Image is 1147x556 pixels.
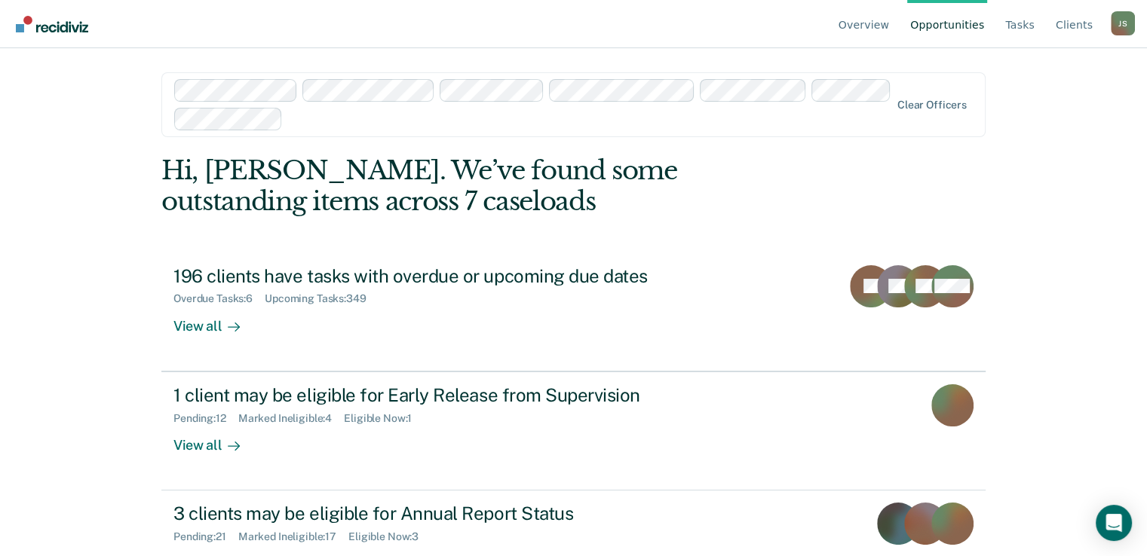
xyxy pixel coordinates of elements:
img: Recidiviz [16,16,88,32]
div: Eligible Now : 1 [344,412,424,425]
div: Marked Ineligible : 4 [238,412,344,425]
a: 1 client may be eligible for Early Release from SupervisionPending:12Marked Ineligible:4Eligible ... [161,371,986,490]
div: Marked Ineligible : 17 [238,530,348,543]
div: J S [1111,11,1135,35]
button: Profile dropdown button [1111,11,1135,35]
div: Pending : 21 [173,530,238,543]
div: View all [173,424,258,454]
div: Overdue Tasks : 6 [173,292,265,305]
div: Eligible Now : 3 [348,530,431,543]
a: 196 clients have tasks with overdue or upcoming due datesOverdue Tasks:6Upcoming Tasks:349View all [161,253,986,371]
div: Hi, [PERSON_NAME]. We’ve found some outstanding items across 7 caseloads [161,155,820,217]
div: View all [173,305,258,335]
div: 196 clients have tasks with overdue or upcoming due dates [173,265,703,287]
div: Pending : 12 [173,412,238,425]
div: Open Intercom Messenger [1096,505,1132,541]
div: Clear officers [897,99,967,112]
div: Upcoming Tasks : 349 [265,292,379,305]
div: 1 client may be eligible for Early Release from Supervision [173,384,703,406]
div: 3 clients may be eligible for Annual Report Status [173,503,703,524]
